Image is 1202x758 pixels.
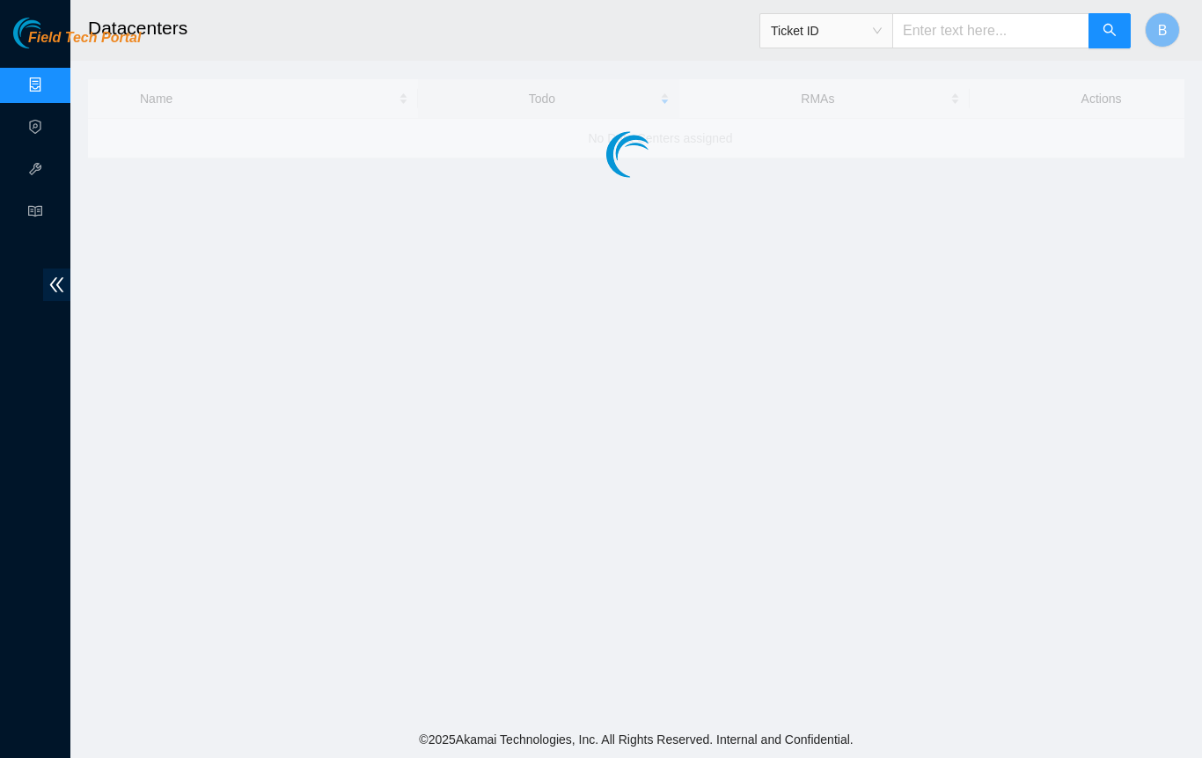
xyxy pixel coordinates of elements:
[28,30,141,47] span: Field Tech Portal
[1103,23,1117,40] span: search
[1158,19,1168,41] span: B
[1088,13,1131,48] button: search
[892,13,1089,48] input: Enter text here...
[771,18,882,44] span: Ticket ID
[1145,12,1180,48] button: B
[13,32,141,55] a: Akamai TechnologiesField Tech Portal
[13,18,89,48] img: Akamai Technologies
[28,196,42,232] span: read
[70,721,1202,758] footer: © 2025 Akamai Technologies, Inc. All Rights Reserved. Internal and Confidential.
[43,269,70,301] span: double-left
